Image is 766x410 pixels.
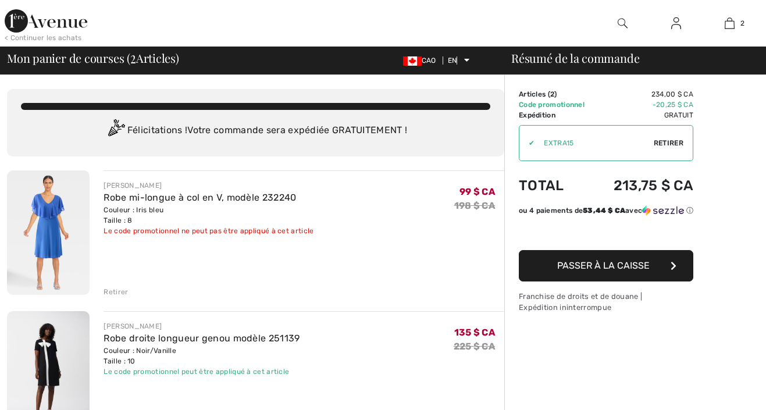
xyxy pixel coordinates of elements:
font: ) [554,90,557,98]
img: Sezzle [642,205,684,216]
font: 53,44 $ CA [583,206,625,215]
font: < Continuer les achats [5,34,82,42]
font: EN [448,56,457,65]
font: CAO [422,56,436,65]
font: Résumé de la commande [511,50,639,66]
a: Robe mi-longue à col en V, modèle 232240 [104,192,296,203]
div: ou 4 paiements de53,44 $ CAavecSezzle Cliquez pour en savoir plus sur Sezzle [519,205,693,220]
a: Robe droite longueur genou modèle 251139 [104,333,300,344]
a: Se connecter [662,16,690,31]
font: Taille : 10 [104,357,135,365]
img: rechercher sur le site [618,16,628,30]
font: 225 $ CA [454,341,495,352]
font: Votre commande sera expédiée GRATUITEMENT ! [187,124,407,136]
font: [PERSON_NAME] [104,181,162,190]
font: Gratuit [664,111,693,119]
iframe: Ouvre un widget dans lequel vous pouvez trouver plus d'informations [692,375,754,404]
font: 135 $ CA [454,327,495,338]
img: Robe mi-longue à col en V, modèle 232240 [7,170,90,295]
img: Mes informations [671,16,681,30]
font: Couleur : Iris bleu [104,206,163,214]
a: 2 [704,16,756,30]
font: Passer à la caisse [557,260,650,271]
font: Le code promotionnel peut être appliqué à cet article [104,368,289,376]
img: Mon sac [725,16,735,30]
font: -20,25 $ CA [653,101,693,109]
font: Mon panier de courses ( [7,50,130,66]
font: 213,75 $ CA [614,177,693,194]
font: avec [625,206,642,215]
font: Retirer [654,139,683,147]
font: Franchise de droits et de douane | Expédition ininterrompue [519,292,642,312]
input: Code promotionnel [535,126,654,161]
font: ou 4 paiements de [519,206,583,215]
font: Articles ( [519,90,550,98]
img: Dollar canadien [403,56,422,66]
font: Expédition [519,111,555,119]
font: Code promotionnel [519,101,585,109]
font: Félicitations ! [127,124,188,136]
font: 198 $ CA [454,200,495,211]
img: 1ère Avenue [5,9,87,33]
img: Congratulation2.svg [104,119,127,142]
font: ✔ [529,139,535,147]
font: Le code promotionnel ne peut pas être appliqué à cet article [104,227,313,235]
font: Taille : 8 [104,216,132,224]
font: 2 [550,90,554,98]
font: ⓘ [686,206,693,215]
iframe: PayPal-paypal [519,220,693,246]
button: Passer à la caisse [519,250,693,281]
font: Retirer [104,288,128,296]
font: 234,00 $ CA [651,90,693,98]
font: Couleur : Noir/Vanille [104,347,176,355]
font: [PERSON_NAME] [104,322,162,330]
font: Articles) [136,50,179,66]
font: 2 [740,19,744,27]
font: 99 $ CA [459,186,495,197]
font: Total [519,177,564,194]
font: 2 [130,47,136,67]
